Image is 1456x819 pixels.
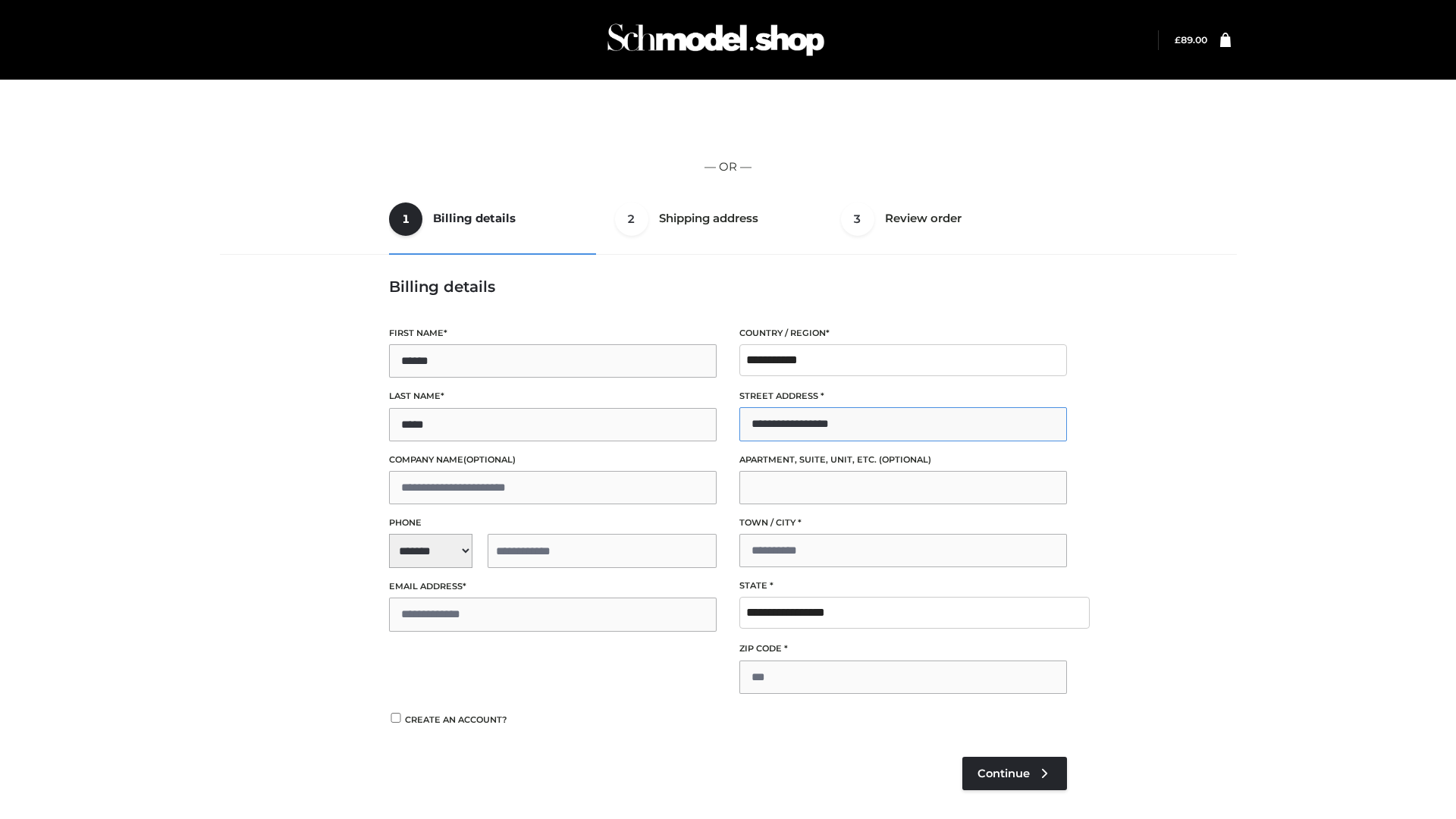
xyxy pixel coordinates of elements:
label: State [739,579,1067,593]
span: Create an account? [405,714,507,725]
span: £ [1175,34,1181,45]
label: Country / Region [739,326,1067,340]
span: (optional) [879,454,931,465]
label: Email address [389,579,717,594]
span: (optional) [463,454,516,465]
label: Company name [389,453,717,467]
span: Continue [977,767,1030,780]
a: £89.00 [1175,34,1207,45]
label: Town / City [739,516,1067,530]
label: ZIP Code [739,642,1067,656]
img: Schmodel Admin 964 [602,10,830,70]
h3: Billing details [389,278,1067,296]
iframe: Secure express checkout frame [222,100,1234,143]
label: Phone [389,516,717,530]
label: Last name [389,389,717,403]
bdi: 89.00 [1175,34,1207,45]
p: — OR — [225,157,1231,177]
label: Street address [739,389,1067,403]
a: Continue [962,757,1067,790]
label: Apartment, suite, unit, etc. [739,453,1067,467]
input: Create an account? [389,713,403,723]
label: First name [389,326,717,340]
